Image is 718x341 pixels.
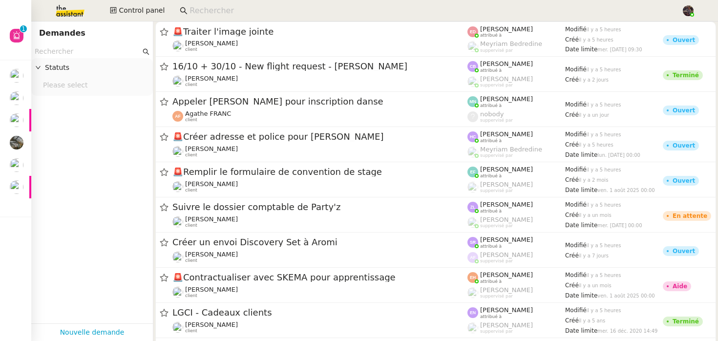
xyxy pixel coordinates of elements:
[31,58,153,77] div: Statuts
[10,136,23,149] img: 390d5429-d57e-4c9b-b625-ae6f09e29702
[467,61,478,72] img: svg
[60,327,125,338] a: Nouvelle demande
[172,238,467,247] span: Créer un envoi Discovery Set à Aromi
[587,243,621,248] span: il y a 5 heures
[467,41,478,52] img: users%2FaellJyylmXSg4jqeVbanehhyYJm1%2Favatar%2Fprofile-pic%20(4).png
[172,26,183,37] span: 🚨
[587,167,621,172] span: il y a 5 heures
[467,40,565,53] app-user-label: suppervisé par
[185,47,197,52] span: client
[172,216,183,227] img: users%2FrZ9hsAwvZndyAxvpJrwIinY54I42%2Favatar%2FChatGPT%20Image%201%20aou%CC%82t%202025%2C%2011_1...
[480,321,533,329] span: [PERSON_NAME]
[480,201,533,208] span: [PERSON_NAME]
[185,328,197,334] span: client
[565,242,587,249] span: Modifié
[597,152,640,158] span: lun. [DATE] 00:00
[185,321,238,328] span: [PERSON_NAME]
[172,62,467,71] span: 16/10 + 30/10 - New flight request - [PERSON_NAME]
[480,286,533,294] span: [PERSON_NAME]
[467,75,565,88] app-user-label: suppervisé par
[480,110,504,118] span: nobody
[172,322,183,333] img: users%2FlTfsyV2F6qPWZMLkCFFmx0QkZeu2%2Favatar%2FChatGPT%20Image%201%20aou%CC%82t%202025%2C%2011_0...
[467,251,565,264] app-user-label: suppervisé par
[480,181,533,188] span: [PERSON_NAME]
[172,308,467,317] span: LGCI - Cadeaux clients
[673,283,687,289] div: Aide
[172,145,467,158] app-user-detailed-label: client
[185,82,197,87] span: client
[185,293,197,298] span: client
[467,216,565,229] app-user-label: suppervisé par
[467,146,565,158] app-user-label: suppervisé par
[565,151,597,158] span: Date limite
[185,286,238,293] span: [PERSON_NAME]
[480,60,533,67] span: [PERSON_NAME]
[565,36,579,43] span: Créé
[172,40,467,52] app-user-detailed-label: client
[597,223,642,228] span: mer. [DATE] 00:00
[20,25,27,32] nz-badge-sup: 1
[10,180,23,194] img: users%2FAXgjBsdPtrYuxuZvIJjRexEdqnq2%2Favatar%2F1599931753966.jpeg
[480,173,502,179] span: attribué à
[673,107,695,113] div: Ouvert
[190,4,672,18] input: Rechercher
[172,75,467,87] app-user-detailed-label: client
[597,188,655,193] span: ven. 1 août 2025 00:00
[480,279,502,284] span: attribué à
[467,272,478,283] img: svg
[579,213,612,218] span: il y a un mois
[172,27,467,36] span: Traiter l'image jointe
[480,95,533,103] span: [PERSON_NAME]
[480,244,502,249] span: attribué à
[579,253,609,258] span: il y a 7 jours
[10,69,23,83] img: users%2FrLg9kJpOivdSURM9kMyTNR7xGo72%2Favatar%2Fb3a3d448-9218-437f-a4e5-c617cb932dda
[480,216,533,223] span: [PERSON_NAME]
[480,294,513,299] span: suppervisé par
[480,153,513,158] span: suppervisé par
[565,26,587,33] span: Modifié
[185,258,197,263] span: client
[565,66,587,73] span: Modifié
[172,132,467,141] span: Créer adresse et police pour [PERSON_NAME]
[172,110,467,123] app-user-detailed-label: client
[579,37,613,43] span: il y a 5 heures
[467,307,478,318] img: svg
[565,317,579,324] span: Créé
[673,178,695,184] div: Ouvert
[39,26,85,40] nz-page-header-title: Demandes
[683,5,694,16] img: 2af2e8ed-4e7a-4339-b054-92d163d57814
[185,152,197,158] span: client
[565,292,597,299] span: Date limite
[467,95,565,108] app-user-label: attribué à
[480,306,533,314] span: [PERSON_NAME]
[480,329,513,334] span: suppervisé par
[172,203,467,212] span: Suivre le dossier comptable de Party'z
[579,142,613,148] span: il y a 5 heures
[21,25,25,34] p: 1
[565,141,579,148] span: Créé
[673,37,695,43] div: Ouvert
[597,47,642,52] span: mer. [DATE] 09:30
[185,215,238,223] span: [PERSON_NAME]
[467,60,565,73] app-user-label: attribué à
[673,319,699,324] div: Terminé
[185,75,238,82] span: [PERSON_NAME]
[480,146,542,153] span: Meyriam Bedredine
[587,273,621,278] span: il y a 5 heures
[673,72,699,78] div: Terminé
[172,168,467,176] span: Remplir le formulaire de convention de stage
[467,130,565,143] app-user-label: attribué à
[467,201,565,213] app-user-label: attribué à
[35,46,141,57] input: Rechercher
[119,5,165,16] span: Control panel
[172,287,183,298] img: users%2FtFhOaBya8rNVU5KG7br7ns1BCvi2%2Favatar%2Faa8c47da-ee6c-4101-9e7d-730f2e64f978
[185,180,238,188] span: [PERSON_NAME]
[467,110,565,123] app-user-label: suppervisé par
[185,117,197,123] span: client
[480,68,502,73] span: attribué à
[480,314,502,320] span: attribué à
[185,110,231,117] span: Agathe FRANC
[673,143,695,149] div: Ouvert
[10,113,23,127] img: users%2FAXgjBsdPtrYuxuZvIJjRexEdqnq2%2Favatar%2F1599931753966.jpeg
[480,138,502,144] span: attribué à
